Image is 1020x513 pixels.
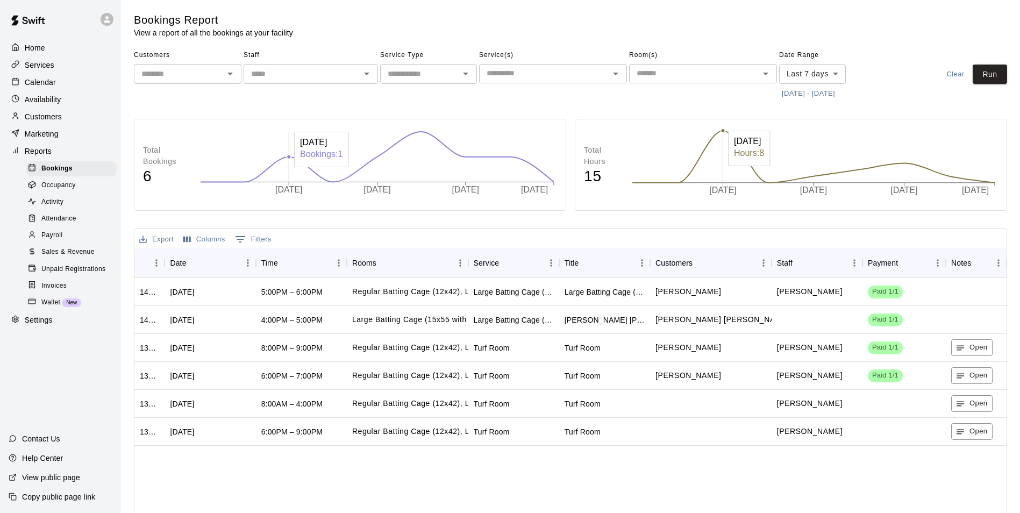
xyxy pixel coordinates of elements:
[565,426,601,437] div: Turf Room
[777,286,843,297] p: Chris Brooks
[777,398,843,409] p: Katie Brunnhoelzl
[22,472,80,483] p: View public page
[25,42,45,53] p: Home
[41,230,62,241] span: Payroll
[655,286,721,297] p: Chris Brooks
[26,195,117,210] div: Activity
[9,109,112,125] div: Customers
[9,143,112,159] div: Reports
[990,255,1007,271] button: Menu
[41,163,73,174] span: Bookings
[134,13,293,27] h5: Bookings Report
[170,343,194,353] div: Mon, Oct 06, 2025
[474,287,554,297] div: Large Batting Cage (15x55 with Hit Trax)
[868,343,903,353] span: Paid 1/1
[25,129,59,139] p: Marketing
[559,248,650,278] div: Title
[170,248,186,278] div: Date
[278,255,293,270] button: Sort
[275,185,302,194] tspan: [DATE]
[347,248,468,278] div: Rooms
[898,255,913,270] button: Sort
[41,247,95,258] span: Sales & Revenue
[140,398,159,409] div: 1357519
[22,453,63,464] p: Help Center
[140,370,159,381] div: 1369535
[26,277,121,294] a: Invoices
[938,65,973,84] button: Clear
[170,315,194,325] div: Thu, Oct 09, 2025
[170,398,194,409] div: Sat, Oct 04, 2025
[26,177,121,194] a: Occupancy
[468,248,559,278] div: Service
[41,281,67,291] span: Invoices
[951,339,993,356] button: Open
[137,231,176,248] button: Export
[187,255,202,270] button: Sort
[352,314,500,325] p: Large Batting Cage (15x55 with Hit Trax)
[862,248,946,278] div: Payment
[474,370,510,381] div: Turf Room
[655,342,721,353] p: Rod Lopera
[693,255,708,270] button: Sort
[779,47,873,64] span: Date Range
[930,255,946,271] button: Menu
[565,343,601,353] div: Turf Room
[650,248,772,278] div: Customers
[26,178,117,193] div: Occupancy
[148,255,165,271] button: Menu
[9,74,112,90] a: Calendar
[868,315,903,325] span: Paid 1/1
[140,426,159,437] div: 1357486
[26,245,117,260] div: Sales & Revenue
[565,370,601,381] div: Turf Room
[9,40,112,56] a: Home
[26,227,121,244] a: Payroll
[608,66,623,81] button: Open
[951,395,993,412] button: Open
[800,186,826,195] tspan: [DATE]
[26,294,121,311] a: WalletNew
[9,312,112,329] a: Settings
[352,370,613,381] p: Regular Batting Cage (12x42), Large Batting Cage (15x55 with Hit Trax)
[452,185,479,194] tspan: [DATE]
[261,426,323,437] div: 6:00PM – 9:00PM
[868,370,903,381] span: Paid 1/1
[951,423,993,440] button: Open
[584,167,621,186] h4: 15
[452,255,468,271] button: Menu
[846,255,862,271] button: Menu
[9,57,112,73] div: Services
[26,262,117,277] div: Unpaid Registrations
[655,248,693,278] div: Customers
[240,255,256,271] button: Menu
[655,370,721,381] p: Chrissy Fiore
[170,287,194,297] div: Mon, Oct 06, 2025
[971,255,986,270] button: Sort
[868,248,898,278] div: Payment
[26,295,117,310] div: WalletNew
[868,287,903,297] span: Paid 1/1
[62,300,81,305] span: New
[565,315,645,325] div: Jackson Pugliese
[565,398,601,409] div: Turf Room
[181,231,228,248] button: Select columns
[134,27,293,38] p: View a report of all the bookings at your facility
[755,255,772,271] button: Menu
[26,194,121,211] a: Activity
[22,433,60,444] p: Contact Us
[26,228,117,243] div: Payroll
[579,255,594,270] button: Sort
[565,248,579,278] div: Title
[25,111,62,122] p: Customers
[41,213,76,224] span: Attendance
[655,314,789,325] p: Jackson Pugliese
[143,145,189,167] p: Total Bookings
[41,297,60,308] span: Wallet
[25,146,52,156] p: Reports
[779,85,838,102] button: [DATE] - [DATE]
[629,47,777,64] span: Room(s)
